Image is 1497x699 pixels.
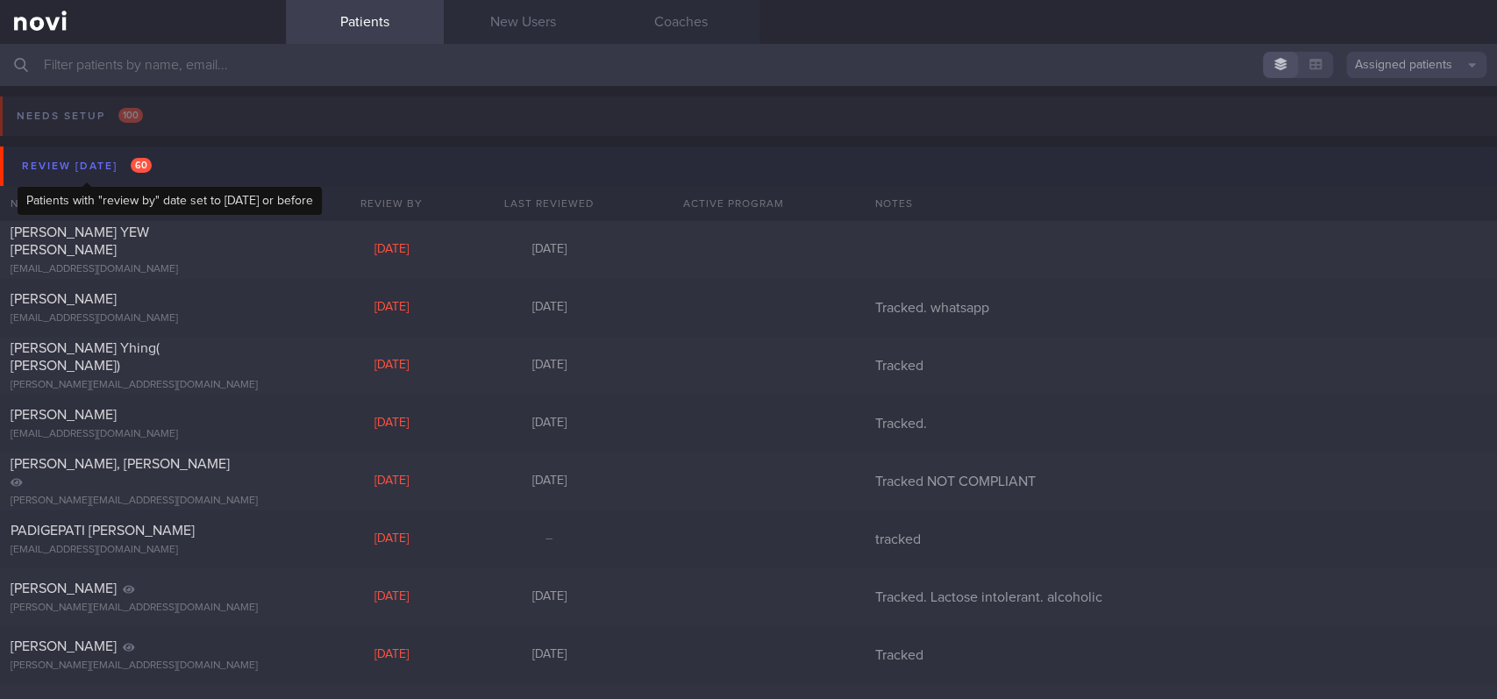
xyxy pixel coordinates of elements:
span: [PERSON_NAME], [PERSON_NAME] [11,457,230,471]
div: tracked [865,531,1497,548]
span: [PERSON_NAME] [11,292,117,306]
div: Review [DATE] [18,154,156,178]
div: Tracked. [865,415,1497,432]
button: Assigned patients [1346,52,1486,78]
div: [DATE] [470,647,628,663]
div: [EMAIL_ADDRESS][DOMAIN_NAME] [11,544,275,557]
div: [DATE] [312,531,470,547]
div: Active Program [628,186,838,221]
div: [DATE] [312,647,470,663]
span: [PERSON_NAME] [11,639,117,653]
div: [DATE] [312,358,470,374]
div: [EMAIL_ADDRESS][DOMAIN_NAME] [11,428,275,441]
div: Tracked. whatsapp [865,299,1497,317]
span: [PERSON_NAME] [11,408,117,422]
div: Tracked [865,646,1497,664]
div: [EMAIL_ADDRESS][DOMAIN_NAME] [11,263,275,276]
div: Last Reviewed [470,186,628,221]
div: [DATE] [470,300,628,316]
div: Needs setup [12,104,147,128]
div: – [470,531,628,547]
div: [EMAIL_ADDRESS][DOMAIN_NAME] [11,312,275,325]
div: Notes [865,186,1497,221]
div: [DATE] [312,242,470,258]
div: [DATE] [312,474,470,489]
div: [PERSON_NAME][EMAIL_ADDRESS][DOMAIN_NAME] [11,495,275,508]
span: 60 [131,158,152,173]
div: [DATE] [312,589,470,605]
span: [PERSON_NAME] YEW [PERSON_NAME] [11,225,149,257]
div: [DATE] [470,416,628,432]
div: Chats [216,186,286,221]
div: [DATE] [470,474,628,489]
div: Review By [312,186,470,221]
div: Tracked [865,357,1497,374]
div: [DATE] [470,242,628,258]
span: PADIGEPATI [PERSON_NAME] [11,524,195,538]
div: [PERSON_NAME][EMAIL_ADDRESS][DOMAIN_NAME] [11,660,275,673]
div: [DATE] [470,358,628,374]
span: [PERSON_NAME] Yhing( [PERSON_NAME]) [11,341,160,373]
div: [PERSON_NAME][EMAIL_ADDRESS][DOMAIN_NAME] [11,379,275,392]
div: [DATE] [312,416,470,432]
span: [PERSON_NAME] [11,581,117,596]
div: [DATE] [312,300,470,316]
div: [DATE] [470,589,628,605]
div: Tracked NOT COMPLIANT [865,473,1497,490]
div: [PERSON_NAME][EMAIL_ADDRESS][DOMAIN_NAME] [11,602,275,615]
div: Tracked. Lactose intolerant. alcoholic [865,588,1497,606]
span: 100 [118,108,143,123]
